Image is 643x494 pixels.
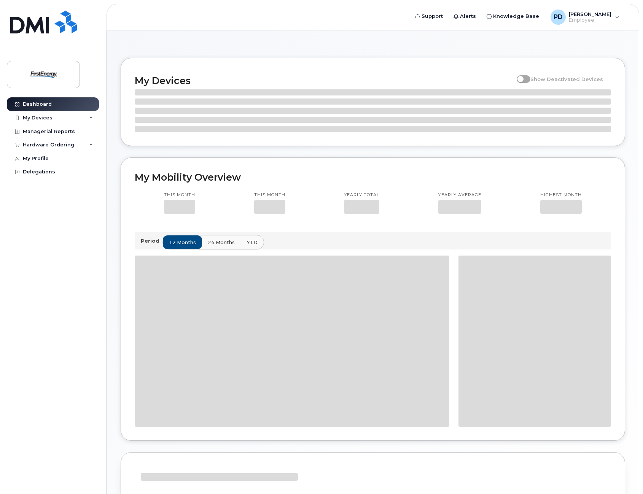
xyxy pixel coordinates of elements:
p: This month [164,192,195,198]
p: Yearly total [344,192,379,198]
span: YTD [247,239,258,246]
h2: My Devices [135,75,513,86]
input: Show Deactivated Devices [517,72,523,78]
p: This month [254,192,285,198]
h2: My Mobility Overview [135,172,611,183]
span: Show Deactivated Devices [530,76,603,82]
p: Yearly average [438,192,481,198]
span: 24 months [208,239,235,246]
p: Period [141,237,162,245]
p: Highest month [540,192,582,198]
